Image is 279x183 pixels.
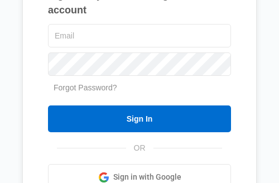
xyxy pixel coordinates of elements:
[48,24,231,47] input: Email
[54,83,117,92] a: Forgot Password?
[48,105,231,132] input: Sign In
[113,171,181,183] span: Sign in with Google
[126,142,153,154] span: OR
